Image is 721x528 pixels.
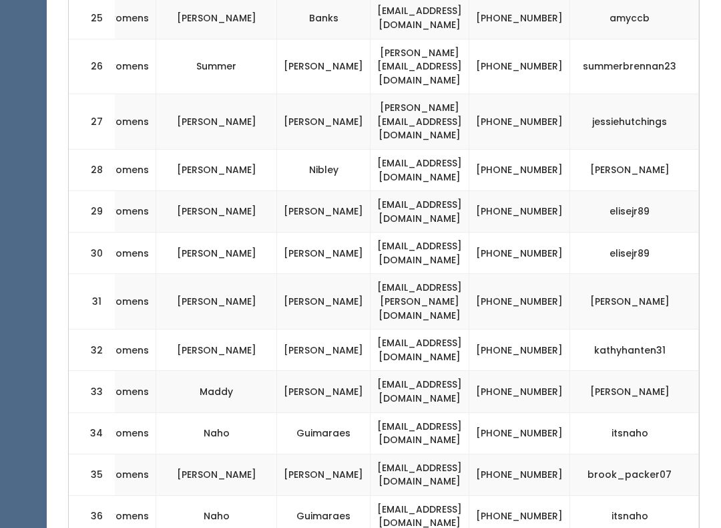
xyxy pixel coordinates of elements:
td: 28 [69,150,115,192]
td: [PERSON_NAME] [156,275,277,330]
td: [EMAIL_ADDRESS][DOMAIN_NAME] [371,454,469,496]
td: [PERSON_NAME] [570,150,699,192]
td: [PERSON_NAME] [570,372,699,413]
td: [PERSON_NAME] [277,372,371,413]
td: [PERSON_NAME] [156,95,277,150]
td: kathyhanten31 [570,330,699,372]
td: [PERSON_NAME] [277,454,371,496]
td: [PHONE_NUMBER] [469,413,570,454]
td: 27 [69,95,115,150]
td: [PHONE_NUMBER] [469,372,570,413]
td: womens [101,275,156,330]
td: womens [101,95,156,150]
td: 33 [69,372,115,413]
td: [PHONE_NUMBER] [469,150,570,192]
td: [EMAIL_ADDRESS][PERSON_NAME][DOMAIN_NAME] [371,275,469,330]
td: [EMAIL_ADDRESS][DOMAIN_NAME] [371,233,469,275]
td: 34 [69,413,115,454]
td: [PHONE_NUMBER] [469,330,570,372]
td: [EMAIL_ADDRESS][DOMAIN_NAME] [371,330,469,372]
td: [PERSON_NAME] [156,150,277,192]
td: [PERSON_NAME] [156,192,277,233]
td: womens [101,330,156,372]
td: [PERSON_NAME] [277,192,371,233]
td: [PERSON_NAME] [156,233,277,275]
td: womens [101,233,156,275]
td: womens [101,192,156,233]
td: Maddy [156,372,277,413]
td: Nibley [277,150,371,192]
td: elisejr89 [570,233,699,275]
td: [PERSON_NAME] [277,275,371,330]
td: [PERSON_NAME] [277,95,371,150]
td: [EMAIL_ADDRESS][DOMAIN_NAME] [371,372,469,413]
td: [PERSON_NAME] [277,233,371,275]
td: Naho [156,413,277,454]
td: [EMAIL_ADDRESS][DOMAIN_NAME] [371,150,469,192]
td: 26 [69,39,115,95]
td: jessiehutchings [570,95,699,150]
td: itsnaho [570,413,699,454]
td: [PHONE_NUMBER] [469,454,570,496]
td: [PHONE_NUMBER] [469,39,570,95]
td: womens [101,39,156,95]
td: 31 [69,275,115,330]
td: Guimaraes [277,413,371,454]
td: womens [101,150,156,192]
td: womens [101,454,156,496]
td: 35 [69,454,115,496]
td: 32 [69,330,115,372]
td: womens [101,413,156,454]
td: 30 [69,233,115,275]
td: [PERSON_NAME] [277,330,371,372]
td: [PERSON_NAME] [156,330,277,372]
td: [EMAIL_ADDRESS][DOMAIN_NAME] [371,192,469,233]
td: [PERSON_NAME][EMAIL_ADDRESS][DOMAIN_NAME] [371,95,469,150]
td: brook_packer07 [570,454,699,496]
td: [PHONE_NUMBER] [469,233,570,275]
td: [PERSON_NAME] [570,275,699,330]
td: Summer [156,39,277,95]
td: [EMAIL_ADDRESS][DOMAIN_NAME] [371,413,469,454]
td: [PERSON_NAME] [277,39,371,95]
td: [PHONE_NUMBER] [469,192,570,233]
td: [PHONE_NUMBER] [469,95,570,150]
td: [PERSON_NAME] [156,454,277,496]
td: elisejr89 [570,192,699,233]
td: [PHONE_NUMBER] [469,275,570,330]
td: womens [101,372,156,413]
td: 29 [69,192,115,233]
td: summerbrennan23 [570,39,699,95]
td: [PERSON_NAME][EMAIL_ADDRESS][DOMAIN_NAME] [371,39,469,95]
